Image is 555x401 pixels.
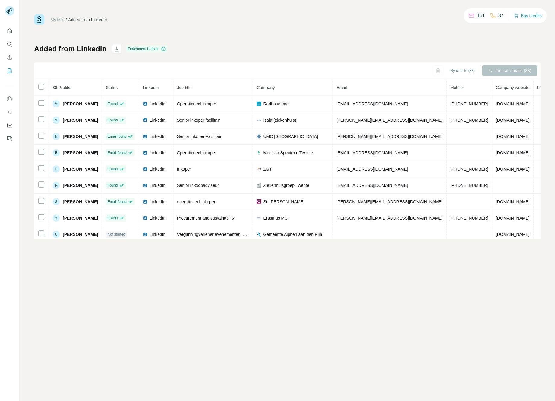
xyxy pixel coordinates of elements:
[263,231,322,237] span: Gemeente Alphen aan den Rijn
[5,25,14,36] button: Quick start
[263,101,288,107] span: Radboudumc
[450,101,488,106] span: [PHONE_NUMBER]
[149,101,165,107] span: LinkedIn
[5,133,14,144] button: Feedback
[177,150,216,155] span: Operationeel inkoper
[263,199,304,205] span: St. [PERSON_NAME]
[263,182,309,188] span: Ziekenhuisgroep Twente
[451,68,475,73] span: Sync all to (38)
[177,167,191,172] span: Inkoper
[149,215,165,221] span: LinkedIn
[5,65,14,76] button: My lists
[5,107,14,117] button: Use Surfe API
[53,117,60,124] div: M
[143,216,148,220] img: LinkedIn logo
[496,232,530,237] span: [DOMAIN_NAME]
[63,231,98,237] span: [PERSON_NAME]
[34,14,44,25] img: Surfe Logo
[496,199,530,204] span: [DOMAIN_NAME]
[496,150,530,155] span: [DOMAIN_NAME]
[66,17,67,23] li: /
[63,117,98,123] span: [PERSON_NAME]
[107,166,118,172] span: Found
[450,183,488,188] span: [PHONE_NUMBER]
[336,101,408,106] span: [EMAIL_ADDRESS][DOMAIN_NAME]
[336,199,442,204] span: [PERSON_NAME][EMAIL_ADDRESS][DOMAIN_NAME]
[336,167,408,172] span: [EMAIL_ADDRESS][DOMAIN_NAME]
[63,150,98,156] span: [PERSON_NAME]
[149,231,165,237] span: LinkedIn
[257,232,261,237] img: company-logo
[63,101,98,107] span: [PERSON_NAME]
[5,120,14,131] button: Dashboard
[53,133,60,140] div: N
[53,182,60,189] div: R
[177,216,234,220] span: Procurement and sustainability
[107,183,118,188] span: Found
[63,133,98,140] span: [PERSON_NAME]
[257,85,275,90] span: Company
[336,216,442,220] span: [PERSON_NAME][EMAIL_ADDRESS][DOMAIN_NAME]
[496,167,530,172] span: [DOMAIN_NAME]
[34,44,107,54] h1: Added from LinkedIn
[126,45,168,53] div: Enrichment is done
[143,167,148,172] img: LinkedIn logo
[177,134,221,139] span: Senior Inkoper Facilitair
[149,166,165,172] span: LinkedIn
[107,117,118,123] span: Found
[336,150,408,155] span: [EMAIL_ADDRESS][DOMAIN_NAME]
[53,198,60,205] div: S
[53,165,60,173] div: L
[63,199,98,205] span: [PERSON_NAME]
[106,85,118,90] span: Status
[53,214,60,222] div: M
[143,134,148,139] img: LinkedIn logo
[263,215,288,221] span: Erasmus MC
[107,150,126,156] span: Email found
[263,150,313,156] span: Medisch Spectrum Twente
[450,118,488,123] span: [PHONE_NUMBER]
[496,101,530,106] span: [DOMAIN_NAME]
[263,166,272,172] span: ZGT
[107,101,118,107] span: Found
[53,85,72,90] span: 38 Profiles
[107,199,126,204] span: Email found
[257,216,261,220] img: company-logo
[336,134,442,139] span: [PERSON_NAME][EMAIL_ADDRESS][DOMAIN_NAME]
[149,182,165,188] span: LinkedIn
[68,17,107,23] div: Added from LinkedIn
[257,134,261,139] img: company-logo
[53,231,60,238] div: U
[496,216,530,220] span: [DOMAIN_NAME]
[450,216,488,220] span: [PHONE_NUMBER]
[63,215,98,221] span: [PERSON_NAME]
[5,93,14,104] button: Use Surfe on LinkedIn
[149,199,165,205] span: LinkedIn
[5,39,14,50] button: Search
[143,150,148,155] img: LinkedIn logo
[177,183,219,188] span: Senior inkoopadviseur
[143,101,148,106] img: LinkedIn logo
[63,182,98,188] span: [PERSON_NAME]
[149,133,165,140] span: LinkedIn
[446,66,479,75] button: Sync all to (38)
[50,17,65,22] a: My lists
[107,134,126,139] span: Email found
[477,12,485,19] p: 161
[498,12,504,19] p: 37
[177,118,220,123] span: Senior inkoper facilitair
[257,199,261,204] img: company-logo
[143,85,159,90] span: LinkedIn
[336,183,408,188] span: [EMAIL_ADDRESS][DOMAIN_NAME]
[257,101,261,106] img: company-logo
[177,199,215,204] span: operationeel inkoper
[257,150,261,155] img: company-logo
[450,85,463,90] span: Mobile
[143,232,148,237] img: LinkedIn logo
[177,85,191,90] span: Job title
[257,167,261,172] img: company-logo
[336,118,442,123] span: [PERSON_NAME][EMAIL_ADDRESS][DOMAIN_NAME]
[177,101,216,106] span: Operationeel inkoper
[450,167,488,172] span: [PHONE_NUMBER]
[53,100,60,107] div: V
